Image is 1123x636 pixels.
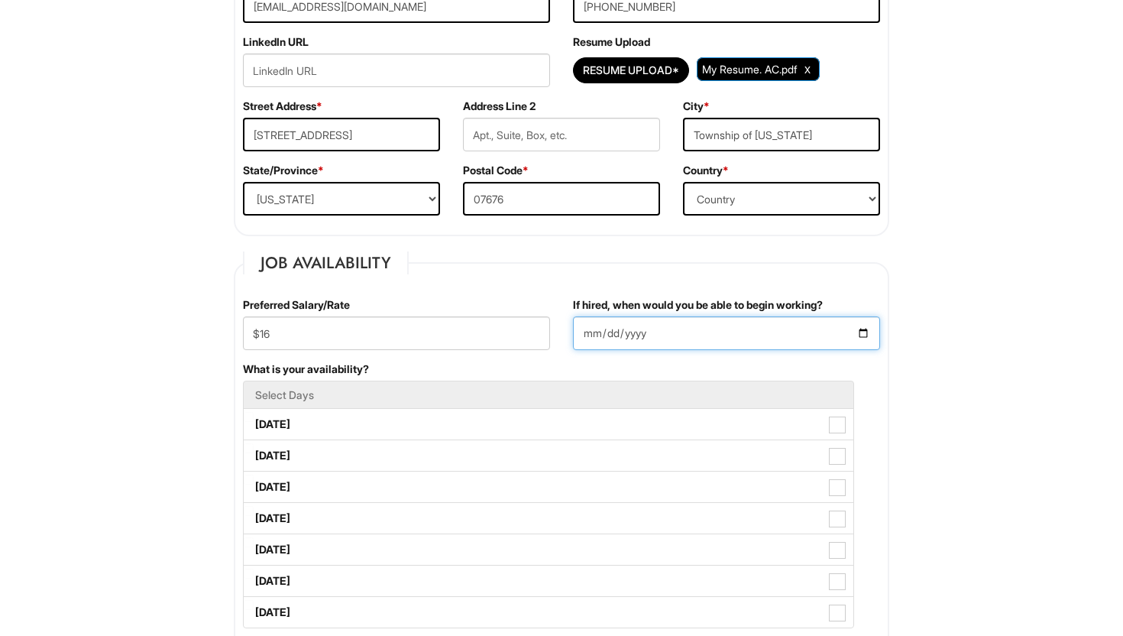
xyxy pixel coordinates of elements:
[683,99,710,114] label: City
[244,409,853,440] label: [DATE]
[244,440,853,471] label: [DATE]
[573,297,823,313] label: If hired, when would you be able to begin working?
[244,503,853,534] label: [DATE]
[255,389,842,401] h5: Select Days
[244,566,853,596] label: [DATE]
[463,99,536,114] label: Address Line 2
[463,163,529,178] label: Postal Code
[243,316,550,350] input: Preferred Salary/Rate
[243,182,440,216] select: State/Province
[243,297,350,313] label: Preferred Salary/Rate
[573,57,689,83] button: Resume Upload*Resume Upload*
[702,63,797,76] span: My Resume. AC.pdf
[683,118,880,151] input: City
[243,251,409,274] legend: Job Availability
[463,118,660,151] input: Apt., Suite, Box, etc.
[243,99,322,114] label: Street Address
[243,118,440,151] input: Street Address
[683,182,880,216] select: Country
[244,472,853,502] label: [DATE]
[573,34,650,50] label: Resume Upload
[243,54,550,87] input: LinkedIn URL
[243,362,369,377] label: What is your availability?
[244,597,853,628] label: [DATE]
[801,59,814,79] a: Clear Uploaded File
[243,34,309,50] label: LinkedIn URL
[683,163,729,178] label: Country
[463,182,660,216] input: Postal Code
[243,163,324,178] label: State/Province
[244,534,853,565] label: [DATE]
